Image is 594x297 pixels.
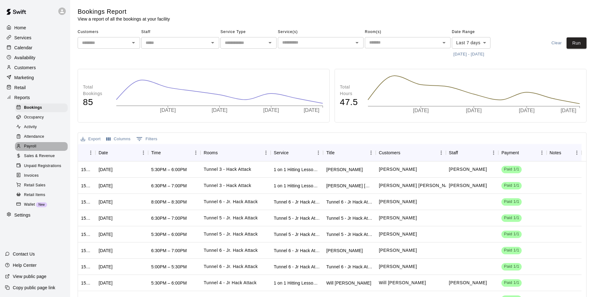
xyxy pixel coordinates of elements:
div: Staff [449,144,458,161]
button: Clear [547,37,567,49]
div: Tunnel 5 - Jr Hack Attack Rental (Baseball) [326,215,373,221]
span: Paid 1/1 [501,166,522,172]
div: Tunnel 6 - Jr Hack Attack Rental (Baseball OR Softball) [274,247,320,254]
button: Sort [335,148,343,157]
a: Services [5,33,65,42]
div: 1519541 [81,199,92,205]
span: Room(s) [365,27,451,37]
div: Service [271,144,323,161]
span: Sales & Revenue [24,153,55,159]
div: Rooms [204,144,218,161]
button: Sort [458,148,467,157]
tspan: [DATE] [304,108,319,113]
button: Run [567,37,587,49]
div: 5:00PM – 5:30PM [151,264,187,270]
div: Tunnel 5 - Jr Hack Attack Rental (Baseball) [274,215,320,221]
div: Invoices [15,171,68,180]
button: Menu [489,148,498,157]
span: Date Range [452,27,506,37]
h5: Bookings Report [78,7,170,16]
div: Tunnel 6 - Jr Hack Attack Rental (Baseball OR Softball) [274,199,320,205]
button: Sort [161,148,170,157]
div: Rooms [200,144,271,161]
a: Calendar [5,43,65,52]
a: Home [5,23,65,32]
a: Sales & Revenue [15,151,70,161]
button: Menu [261,148,271,157]
a: Activity [15,122,70,132]
span: Service(s) [278,27,364,37]
div: 5:30PM – 6:00PM [151,166,187,173]
div: 1 on 1 Hitting Lessons (Caden Wallace) [274,280,320,286]
button: Open [208,38,217,47]
a: Unpaid Registrations [15,161,70,171]
div: Title [323,144,376,161]
tspan: [DATE] [160,108,176,113]
tspan: [DATE] [466,108,481,113]
button: [DATE] - [DATE] [452,50,486,59]
button: Menu [572,148,582,157]
button: Menu [191,148,200,157]
button: Show filters [135,134,159,144]
div: Service [274,144,289,161]
p: View a report of all the bookings at your facility [78,16,170,22]
p: Contact Us [13,251,35,257]
a: Availability [5,53,65,62]
p: Copy public page link [13,285,55,291]
p: Help Center [13,262,36,268]
div: Mon, Oct 13, 2025 [99,247,113,254]
div: Staff [446,144,499,161]
p: Settings [14,212,31,218]
a: Retail [5,83,65,92]
div: Mon, Oct 13, 2025 [99,280,113,286]
a: Reports [5,93,65,102]
button: Select columns [105,134,132,144]
a: Settings [5,210,65,220]
span: Activity [24,124,37,130]
button: Menu [314,148,323,157]
div: ID [78,144,95,161]
button: Open [440,38,448,47]
span: Service Type [220,27,277,37]
div: Austin Kersting [326,166,363,173]
div: Last 7 days [452,37,490,49]
span: Retail Sales [24,182,46,189]
div: Mon, Oct 13, 2025 [99,264,113,270]
span: Staff [141,27,219,37]
div: 6:30PM – 7:00PM [151,215,187,221]
button: Open [266,38,274,47]
p: Services [14,35,31,41]
p: Customers [14,65,36,71]
div: Date [99,144,108,161]
p: Austin Kersting [379,166,417,173]
h4: 47.5 [340,97,361,108]
a: WalletNew [15,200,70,209]
button: Export [79,134,102,144]
p: Dustin Johnson [379,215,417,221]
button: Sort [519,148,528,157]
p: Retail [14,84,26,91]
p: Ian Krusich [379,231,417,237]
span: Bookings [24,105,42,111]
div: 6:30PM – 7:00PM [151,247,187,254]
span: Paid 1/1 [501,280,522,286]
span: Customers [78,27,140,37]
span: Occupancy [24,114,44,121]
div: Title [326,144,335,161]
div: 5:30PM – 6:00PM [151,231,187,237]
div: 1 on 1 Hitting Lesson (Kevin Reeves) [274,166,320,173]
p: Calendar [14,45,32,51]
p: Tunnel 6 - Jr. Hack Attack [204,247,258,254]
div: Sales & Revenue [15,152,68,160]
div: 1514779 [81,280,92,286]
p: Reports [14,94,30,101]
div: 8:00PM – 8:30PM [151,199,187,205]
p: Home [14,25,26,31]
span: Paid 1/1 [501,264,522,270]
a: Customers [5,63,65,72]
span: Paid 1/1 [501,199,522,205]
p: Will DeStigter [379,280,426,286]
div: Marketing [5,73,65,82]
